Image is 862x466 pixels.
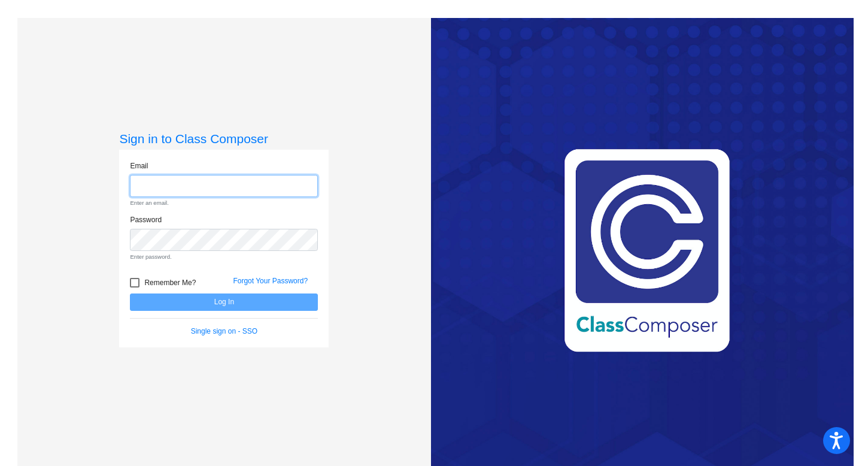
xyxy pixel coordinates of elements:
h3: Sign in to Class Composer [119,131,329,146]
label: Password [130,214,162,225]
a: Single sign on - SSO [191,327,257,335]
span: Remember Me? [144,276,196,290]
button: Log In [130,293,318,311]
label: Email [130,161,148,171]
a: Forgot Your Password? [233,277,308,285]
small: Enter an email. [130,199,318,207]
small: Enter password. [130,253,318,261]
